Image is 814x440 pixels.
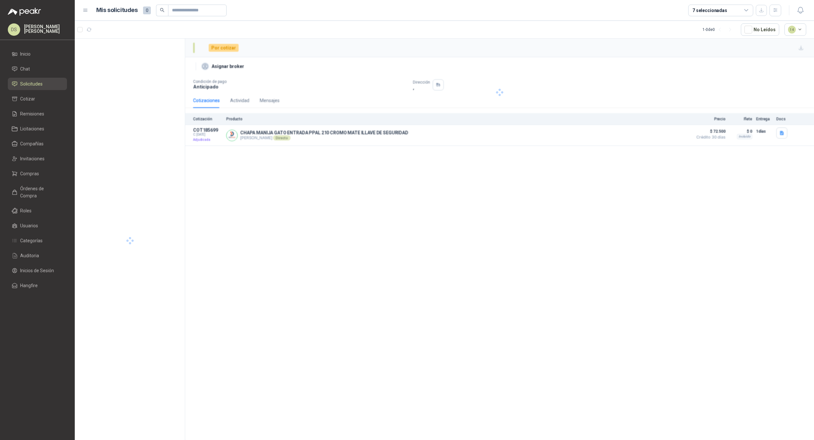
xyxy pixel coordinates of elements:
[20,155,45,162] span: Invitaciones
[160,8,164,12] span: search
[24,24,67,33] p: [PERSON_NAME] [PERSON_NAME]
[143,7,151,14] span: 0
[8,138,67,150] a: Compañías
[741,23,779,36] button: No Leídos
[692,7,727,14] div: 7 seleccionadas
[20,282,38,289] span: Hangfire
[20,110,44,117] span: Remisiones
[8,108,67,120] a: Remisiones
[8,234,67,247] a: Categorías
[702,24,736,35] div: 1 - 0 de 0
[8,279,67,292] a: Hangfire
[8,8,41,16] img: Logo peakr
[8,23,20,36] div: DS
[20,170,39,177] span: Compras
[20,80,43,87] span: Solicitudes
[8,78,67,90] a: Solicitudes
[20,140,44,147] span: Compañías
[8,48,67,60] a: Inicio
[8,123,67,135] a: Licitaciones
[8,63,67,75] a: Chat
[8,167,67,180] a: Compras
[20,125,44,132] span: Licitaciones
[20,65,30,73] span: Chat
[8,93,67,105] a: Cotizar
[20,207,32,214] span: Roles
[96,6,138,15] h1: Mis solicitudes
[20,222,38,229] span: Usuarios
[20,252,39,259] span: Auditoria
[8,220,67,232] a: Usuarios
[20,267,54,274] span: Inicios de Sesión
[8,249,67,262] a: Auditoria
[8,205,67,217] a: Roles
[20,50,31,58] span: Inicio
[784,23,807,36] button: 14
[20,185,61,199] span: Órdenes de Compra
[20,237,43,244] span: Categorías
[8,153,67,165] a: Invitaciones
[8,182,67,202] a: Órdenes de Compra
[8,264,67,277] a: Inicios de Sesión
[20,95,35,102] span: Cotizar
